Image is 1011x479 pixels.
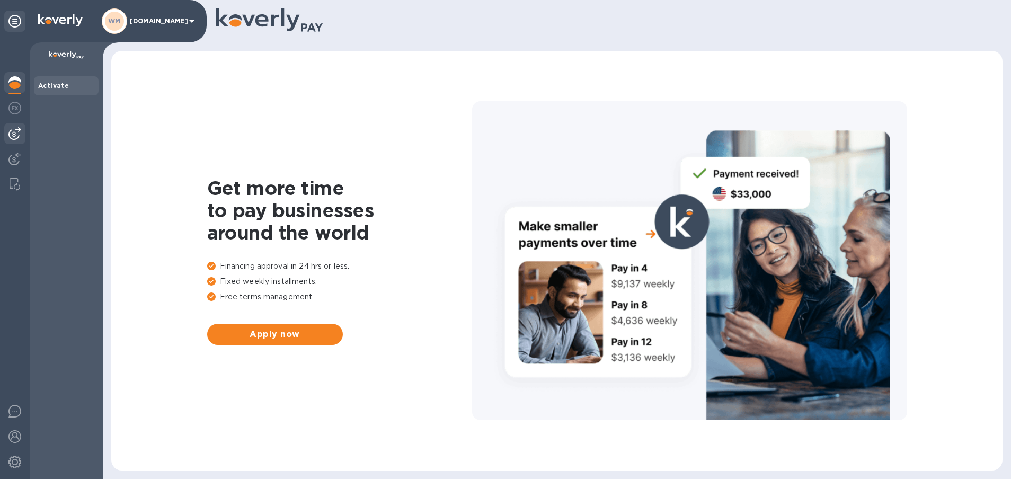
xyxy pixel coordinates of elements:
p: Financing approval in 24 hrs or less. [207,261,472,272]
button: Apply now [207,324,343,345]
p: Free terms management. [207,291,472,303]
p: Fixed weekly installments. [207,276,472,287]
h1: Get more time to pay businesses around the world [207,177,472,244]
span: Apply now [216,328,334,341]
img: Foreign exchange [8,102,21,114]
b: Activate [38,82,69,90]
div: Unpin categories [4,11,25,32]
img: Logo [38,14,83,26]
p: [DOMAIN_NAME] [130,17,183,25]
b: WM [108,17,121,25]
